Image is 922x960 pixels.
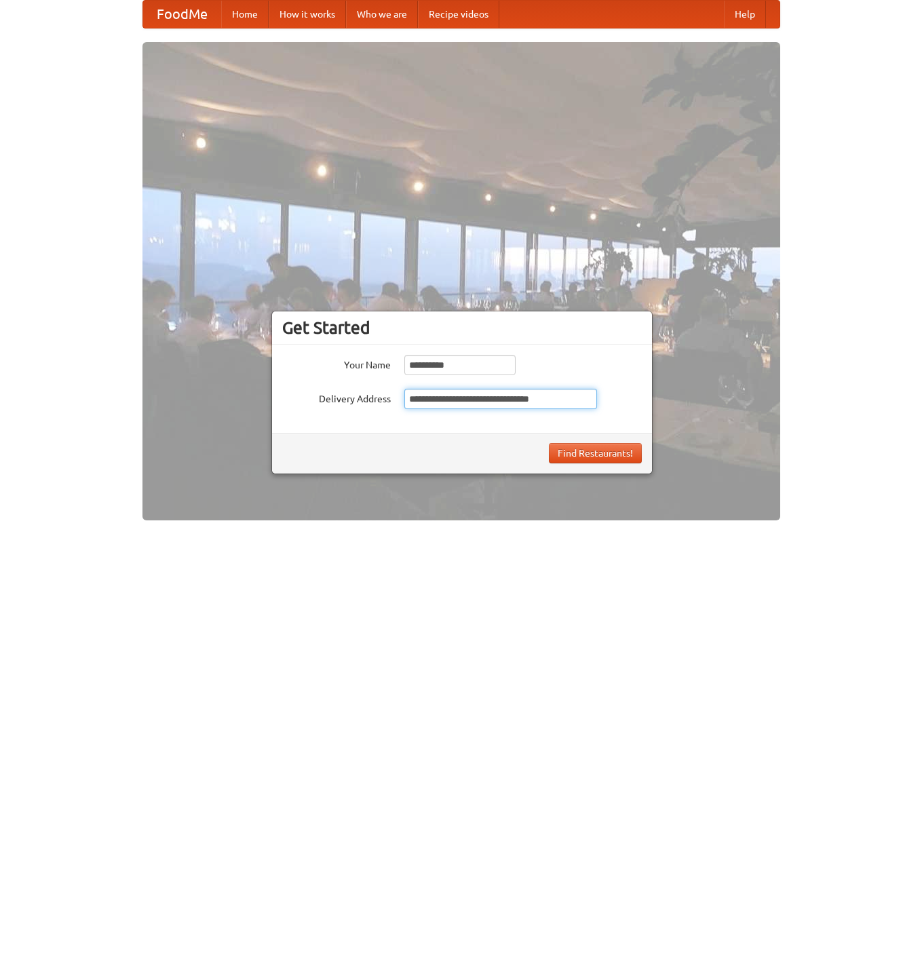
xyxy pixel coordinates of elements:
h3: Get Started [282,318,642,338]
a: Recipe videos [418,1,499,28]
a: Help [724,1,766,28]
a: FoodMe [143,1,221,28]
label: Delivery Address [282,389,391,406]
a: Home [221,1,269,28]
label: Your Name [282,355,391,372]
button: Find Restaurants! [549,443,642,463]
a: Who we are [346,1,418,28]
a: How it works [269,1,346,28]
